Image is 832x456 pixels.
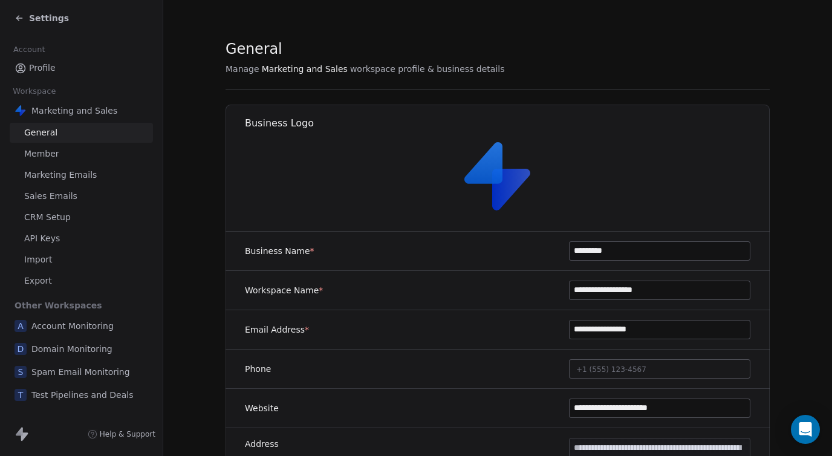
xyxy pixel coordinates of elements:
span: Marketing and Sales [262,63,348,75]
a: Marketing Emails [10,165,153,185]
span: Manage [226,63,259,75]
span: Sales Emails [24,190,77,203]
label: Website [245,402,279,414]
span: General [226,40,282,58]
label: Workspace Name [245,284,323,296]
img: Swipe%20One%20Logo%201-1.svg [460,137,537,215]
span: Marketing and Sales [31,105,117,117]
div: Open Intercom Messenger [791,415,820,444]
a: Import [10,250,153,270]
a: General [10,123,153,143]
a: CRM Setup [10,207,153,227]
span: A [15,320,27,332]
span: Marketing Emails [24,169,97,181]
span: Test Pipelines and Deals [31,389,134,401]
span: Settings [29,12,69,24]
span: Account Monitoring [31,320,114,332]
span: Profile [29,62,56,74]
span: Workspace [8,82,61,100]
span: CRM Setup [24,211,71,224]
span: workspace profile & business details [350,63,505,75]
span: General [24,126,57,139]
span: S [15,366,27,378]
a: Sales Emails [10,186,153,206]
a: Profile [10,58,153,78]
label: Business Name [245,245,314,257]
span: Account [8,41,50,59]
span: D [15,343,27,355]
span: API Keys [24,232,60,245]
span: Member [24,148,59,160]
button: +1 (555) 123-4567 [569,359,750,379]
label: Email Address [245,324,309,336]
span: Import [24,253,52,266]
a: Export [10,271,153,291]
span: Spam Email Monitoring [31,366,130,378]
span: T [15,389,27,401]
span: Other Workspaces [10,296,107,315]
span: Domain Monitoring [31,343,112,355]
a: Member [10,144,153,164]
span: Export [24,275,52,287]
h1: Business Logo [245,117,770,130]
a: Settings [15,12,69,24]
label: Phone [245,363,271,375]
a: API Keys [10,229,153,249]
label: Address [245,438,279,450]
img: Swipe%20One%20Logo%201-1.svg [15,105,27,117]
span: Help & Support [100,429,155,439]
span: +1 (555) 123-4567 [576,365,646,374]
a: Help & Support [88,429,155,439]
